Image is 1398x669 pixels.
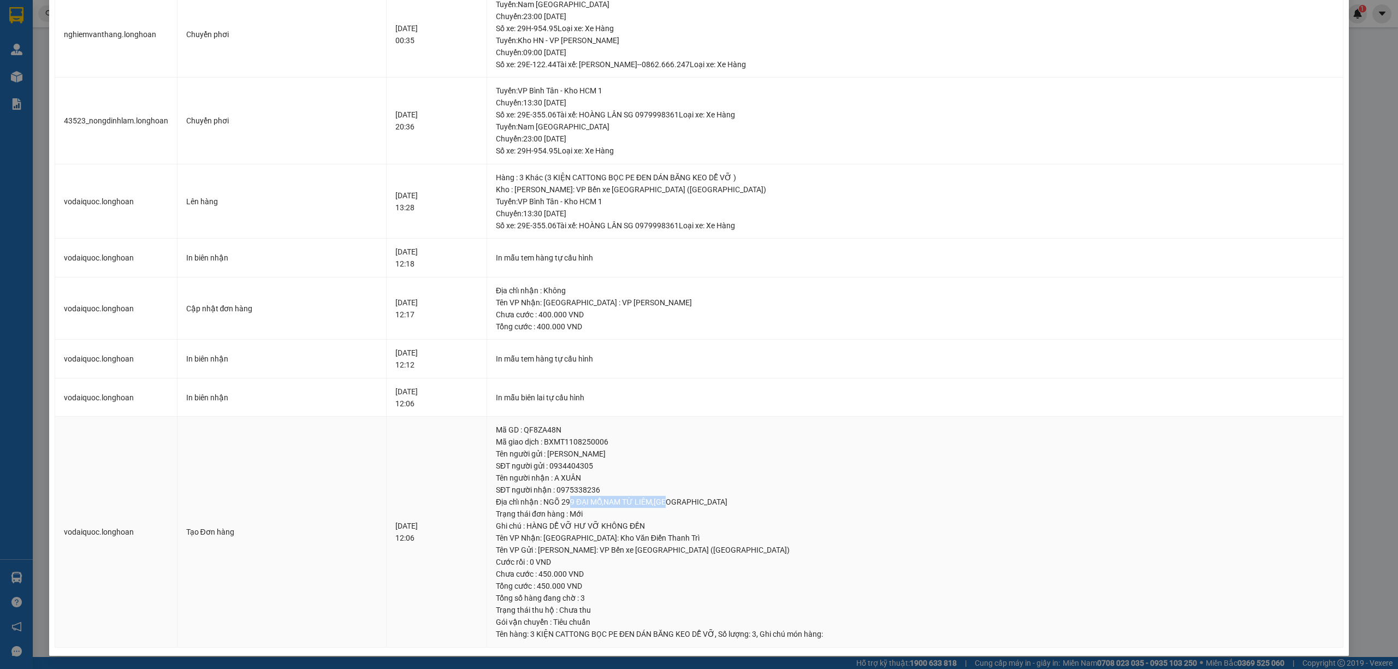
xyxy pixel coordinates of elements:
[395,347,478,371] div: [DATE] 12:12
[496,321,1334,333] div: Tổng cước : 400.000 VND
[186,353,378,365] div: In biên nhận
[496,34,1334,70] div: Tuyến : Kho HN - VP [PERSON_NAME] Chuyến: 09:00 [DATE] Số xe: 29E-122.44 Tài xế: [PERSON_NAME]--0...
[496,496,1334,508] div: Địa chỉ nhận : NGÕ 299 ĐẠI MỖ,NAM TỪ LIÊM,[GEOGRAPHIC_DATA]
[530,630,715,638] span: 3 KIỆN CATTONG BỌC PE ĐEN DÁN BĂNG KEO DỄ VỠ
[496,472,1334,484] div: Tên người nhận : A XUÂN
[496,353,1334,365] div: In mẫu tem hàng tự cấu hình
[496,121,1334,157] div: Tuyến : Nam [GEOGRAPHIC_DATA] Chuyến: 23:00 [DATE] Số xe: 29H-954.95 Loại xe: Xe Hàng
[186,196,378,208] div: Lên hàng
[496,309,1334,321] div: Chưa cước : 400.000 VND
[186,526,378,538] div: Tạo Đơn hàng
[496,568,1334,580] div: Chưa cước : 450.000 VND
[496,544,1334,556] div: Tên VP Gửi : [PERSON_NAME]: VP Bến xe [GEOGRAPHIC_DATA] ([GEOGRAPHIC_DATA])
[496,424,1334,436] div: Mã GD : QF8ZA48N
[496,297,1334,309] div: Tên VP Nhận: [GEOGRAPHIC_DATA] : VP [PERSON_NAME]
[186,28,378,40] div: Chuyển phơi
[395,190,478,214] div: [DATE] 13:28
[496,628,1334,640] div: Tên hàng: , Số lượng: , Ghi chú món hàng:
[496,604,1334,616] div: Trạng thái thu hộ : Chưa thu
[55,277,177,340] td: vodaiquoc.longhoan
[395,109,478,133] div: [DATE] 20:36
[496,392,1334,404] div: In mẫu biên lai tự cấu hình
[55,78,177,164] td: 43523_nongdinhlam.longhoan
[186,392,378,404] div: In biên nhận
[496,171,1334,183] div: Hàng : 3 Khác (3 KIỆN CATTONG BỌC PE ĐEN DÁN BĂNG KEO DỄ VỠ )
[496,484,1334,496] div: SĐT người nhận : 0975338236
[395,22,478,46] div: [DATE] 00:35
[55,340,177,378] td: vodaiquoc.longhoan
[496,196,1334,232] div: Tuyến : VP Bình Tân - Kho HCM 1 Chuyến: 13:30 [DATE] Số xe: 29E-355.06 Tài xế: HOÀNG LÂN SG 09799...
[395,520,478,544] div: [DATE] 12:06
[55,378,177,417] td: vodaiquoc.longhoan
[395,297,478,321] div: [DATE] 12:17
[496,252,1334,264] div: In mẫu tem hàng tự cấu hình
[752,630,756,638] span: 3
[496,460,1334,472] div: SĐT người gửi : 0934404305
[186,115,378,127] div: Chuyển phơi
[55,417,177,648] td: vodaiquoc.longhoan
[496,436,1334,448] div: Mã giao dịch : BXMT1108250006
[55,164,177,239] td: vodaiquoc.longhoan
[496,285,1334,297] div: Địa chỉ nhận : Không
[496,85,1334,121] div: Tuyến : VP Bình Tân - Kho HCM 1 Chuyến: 13:30 [DATE] Số xe: 29E-355.06 Tài xế: HOÀNG LÂN SG 09799...
[496,448,1334,460] div: Tên người gửi : [PERSON_NAME]
[395,246,478,270] div: [DATE] 12:18
[496,616,1334,628] div: Gói vận chuyển : Tiêu chuẩn
[496,183,1334,196] div: Kho : [PERSON_NAME]: VP Bến xe [GEOGRAPHIC_DATA] ([GEOGRAPHIC_DATA])
[55,239,177,277] td: vodaiquoc.longhoan
[496,508,1334,520] div: Trạng thái đơn hàng : Mới
[496,520,1334,532] div: Ghi chú : HÀNG DỄ VỠ HƯ VỠ KHÔNG ĐỀN
[496,532,1334,544] div: Tên VP Nhận: [GEOGRAPHIC_DATA]: Kho Văn Điển Thanh Trì
[186,303,378,315] div: Cập nhật đơn hàng
[395,386,478,410] div: [DATE] 12:06
[186,252,378,264] div: In biên nhận
[496,556,1334,568] div: Cước rồi : 0 VND
[496,592,1334,604] div: Tổng số hàng đang chờ : 3
[496,580,1334,592] div: Tổng cước : 450.000 VND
